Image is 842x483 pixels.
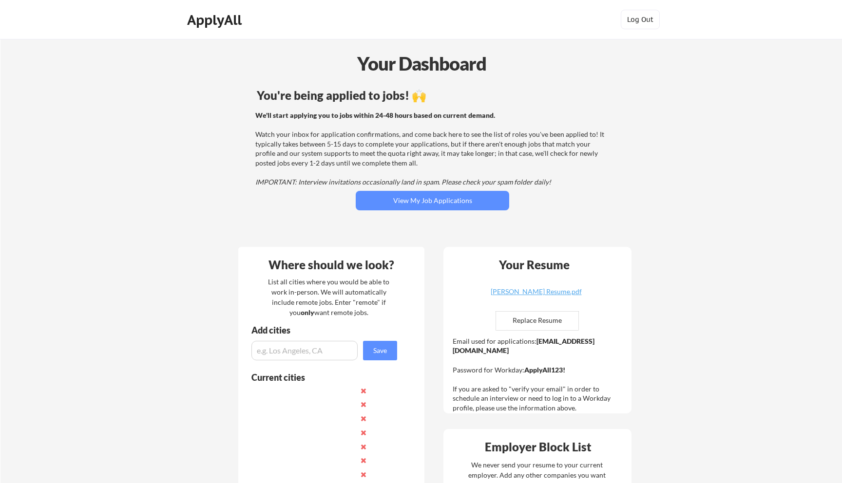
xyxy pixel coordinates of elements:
[241,259,422,271] div: Where should we look?
[1,50,842,77] div: Your Dashboard
[255,111,607,187] div: Watch your inbox for application confirmations, and come back here to see the list of roles you'v...
[187,12,245,28] div: ApplyAll
[621,10,660,29] button: Log Out
[257,90,608,101] div: You're being applied to jobs! 🙌
[486,259,582,271] div: Your Resume
[255,111,495,119] strong: We'll start applying you to jobs within 24-48 hours based on current demand.
[447,441,629,453] div: Employer Block List
[478,288,594,295] div: [PERSON_NAME] Resume.pdf
[262,277,396,317] div: List all cities where you would be able to work in-person. We will automatically include remote j...
[251,373,386,382] div: Current cities
[251,326,400,334] div: Add cities
[251,341,358,360] input: e.g. Los Angeles, CA
[255,178,551,186] em: IMPORTANT: Interview invitations occasionally land in spam. Please check your spam folder daily!
[524,366,565,374] strong: ApplyAll123!
[453,336,625,413] div: Email used for applications: Password for Workday: If you are asked to "verify your email" in ord...
[363,341,397,360] button: Save
[356,191,509,210] button: View My Job Applications
[301,308,314,316] strong: only
[478,288,594,303] a: [PERSON_NAME] Resume.pdf
[453,337,594,355] strong: [EMAIL_ADDRESS][DOMAIN_NAME]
